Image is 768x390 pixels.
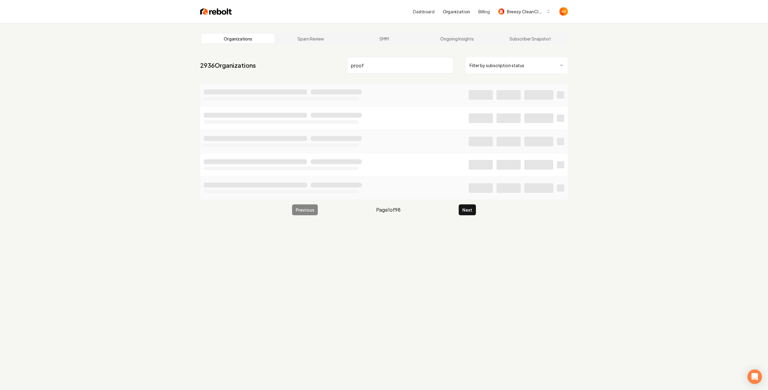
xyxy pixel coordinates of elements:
[498,8,504,15] img: Breezy Clean Cleaning
[201,34,275,44] a: Organizations
[200,61,256,70] a: 2936Organizations
[421,34,494,44] a: Ongoing Insights
[347,57,454,74] input: Search by name or ID
[507,8,544,15] span: Breezy Clean Cleaning
[439,6,473,17] button: Organization
[493,34,567,44] a: Subscriber Snapshot
[478,8,490,15] button: Billing
[275,34,348,44] a: Spam Review
[347,34,421,44] a: SMM
[200,7,232,16] img: Rebolt Logo
[459,204,476,215] button: Next
[376,206,401,213] span: Page 1 of 98
[747,369,762,384] div: Open Intercom Messenger
[559,7,568,16] img: Anthony Hurgoi
[413,8,434,15] a: Dashboard
[559,7,568,16] button: Open user button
